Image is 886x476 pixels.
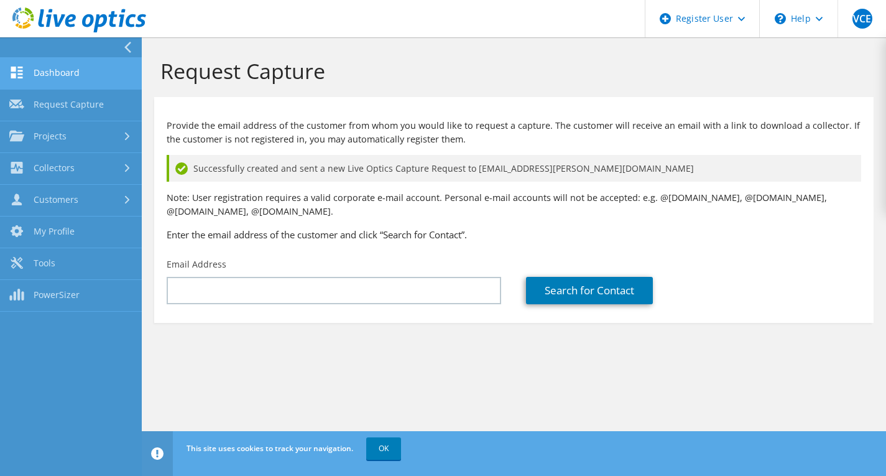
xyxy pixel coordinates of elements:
label: Email Address [167,258,226,271]
p: Provide the email address of the customer from whom you would like to request a capture. The cust... [167,119,861,146]
a: Search for Contact [526,277,653,304]
a: OK [366,437,401,460]
p: Note: User registration requires a valid corporate e-mail account. Personal e-mail accounts will ... [167,191,861,218]
span: Successfully created and sent a new Live Optics Capture Request to [EMAIL_ADDRESS][PERSON_NAME][D... [193,162,694,175]
svg: \n [775,13,786,24]
span: VCE [852,9,872,29]
h1: Request Capture [160,58,861,84]
span: This site uses cookies to track your navigation. [187,443,353,454]
h3: Enter the email address of the customer and click “Search for Contact”. [167,228,861,241]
